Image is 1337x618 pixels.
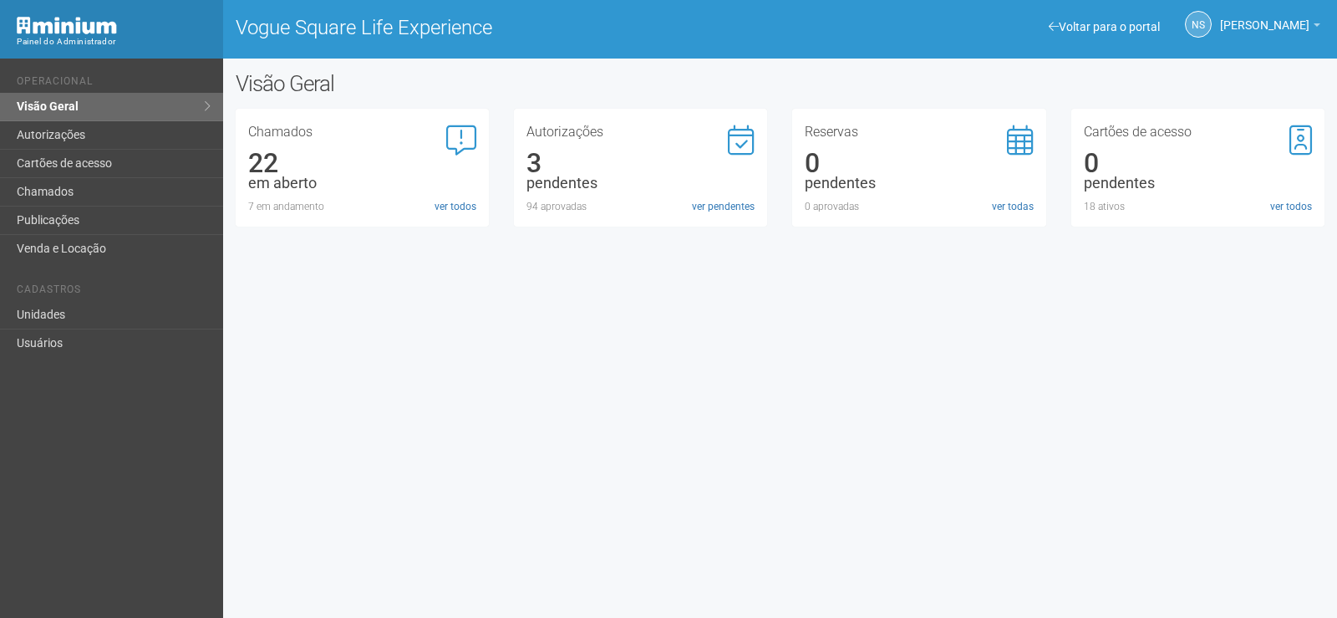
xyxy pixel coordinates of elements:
[805,156,1033,171] div: 0
[526,125,755,139] h3: Autorizações
[692,199,755,214] a: ver pendentes
[1084,199,1312,214] div: 18 ativos
[992,199,1034,214] a: ver todas
[1084,176,1312,191] div: pendentes
[1084,156,1312,171] div: 0
[1049,20,1160,33] a: Voltar para o portal
[248,156,476,171] div: 22
[526,156,755,171] div: 3
[236,17,768,38] h1: Vogue Square Life Experience
[805,125,1033,139] h3: Reservas
[17,75,211,93] li: Operacional
[805,176,1033,191] div: pendentes
[17,17,117,34] img: Minium
[1220,21,1320,34] a: [PERSON_NAME]
[435,199,476,214] a: ver todos
[1084,125,1312,139] h3: Cartões de acesso
[526,199,755,214] div: 94 aprovadas
[1220,3,1309,32] span: Nicolle Silva
[248,199,476,214] div: 7 em andamento
[17,34,211,49] div: Painel do Administrador
[236,71,675,96] h2: Visão Geral
[1270,199,1312,214] a: ver todos
[805,199,1033,214] div: 0 aprovadas
[248,176,476,191] div: em aberto
[1185,11,1212,38] a: NS
[248,125,476,139] h3: Chamados
[526,176,755,191] div: pendentes
[17,283,211,301] li: Cadastros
